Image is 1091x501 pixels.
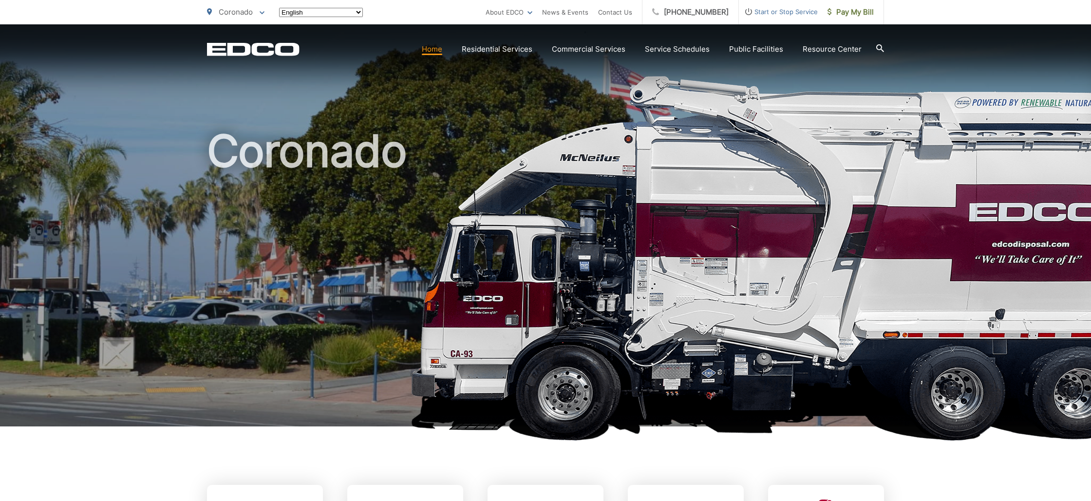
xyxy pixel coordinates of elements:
[462,43,532,55] a: Residential Services
[645,43,710,55] a: Service Schedules
[219,7,253,17] span: Coronado
[828,6,874,18] span: Pay My Bill
[552,43,625,55] a: Commercial Services
[729,43,783,55] a: Public Facilities
[279,8,363,17] select: Select a language
[207,42,300,56] a: EDCD logo. Return to the homepage.
[422,43,442,55] a: Home
[598,6,632,18] a: Contact Us
[207,127,884,435] h1: Coronado
[542,6,588,18] a: News & Events
[803,43,862,55] a: Resource Center
[486,6,532,18] a: About EDCO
